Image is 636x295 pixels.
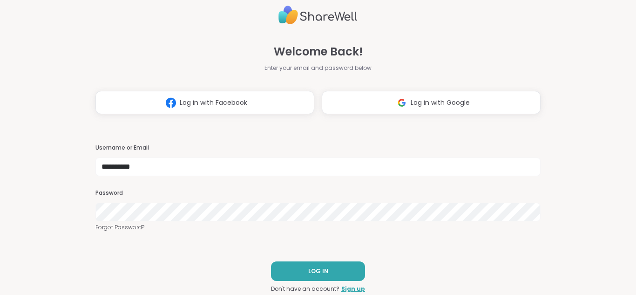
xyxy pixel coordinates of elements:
[95,223,541,232] a: Forgot Password?
[308,267,328,275] span: LOG IN
[95,91,314,114] button: Log in with Facebook
[393,94,411,111] img: ShareWell Logomark
[278,2,358,28] img: ShareWell Logo
[95,144,541,152] h3: Username or Email
[274,43,363,60] span: Welcome Back!
[322,91,541,114] button: Log in with Google
[411,98,470,108] span: Log in with Google
[264,64,372,72] span: Enter your email and password below
[162,94,180,111] img: ShareWell Logomark
[95,189,541,197] h3: Password
[271,285,339,293] span: Don't have an account?
[180,98,247,108] span: Log in with Facebook
[341,285,365,293] a: Sign up
[271,261,365,281] button: LOG IN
